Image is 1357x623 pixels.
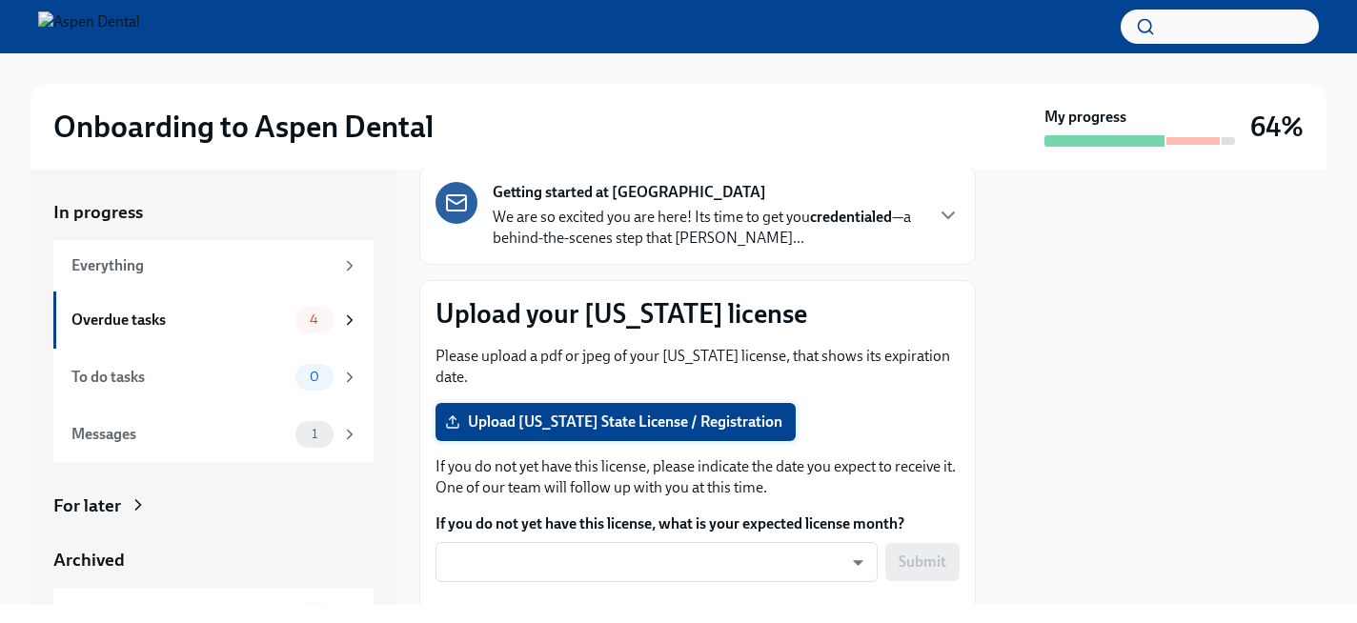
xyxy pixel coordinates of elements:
[435,456,960,498] p: If you do not yet have this license, please indicate the date you expect to receive it. One of ou...
[298,312,330,327] span: 4
[71,255,334,276] div: Everything
[53,406,374,463] a: Messages1
[71,367,288,388] div: To do tasks
[435,513,960,534] label: If you do not yet have this license, what is your expected license month?
[53,108,434,146] h2: Onboarding to Aspen Dental
[53,200,374,225] a: In progress
[53,291,374,349] a: Overdue tasks4
[53,349,374,406] a: To do tasks0
[435,296,960,331] p: Upload your [US_STATE] license
[1044,107,1126,128] strong: My progress
[435,542,878,582] div: ​
[53,548,374,573] a: Archived
[300,427,329,441] span: 1
[435,403,796,441] label: Upload [US_STATE] State License / Registration
[435,346,960,388] p: Please upload a pdf or jpeg of your [US_STATE] license, that shows its expiration date.
[449,412,782,432] span: Upload [US_STATE] State License / Registration
[71,310,288,331] div: Overdue tasks
[38,11,140,42] img: Aspen Dental
[298,370,331,384] span: 0
[1250,110,1304,144] h3: 64%
[71,424,288,445] div: Messages
[810,208,892,226] strong: credentialed
[493,182,766,203] strong: Getting started at [GEOGRAPHIC_DATA]
[53,240,374,291] a: Everything
[53,493,121,518] div: For later
[53,493,374,518] a: For later
[493,207,922,249] p: We are so excited you are here! Its time to get you —a behind-the-scenes step that [PERSON_NAME]...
